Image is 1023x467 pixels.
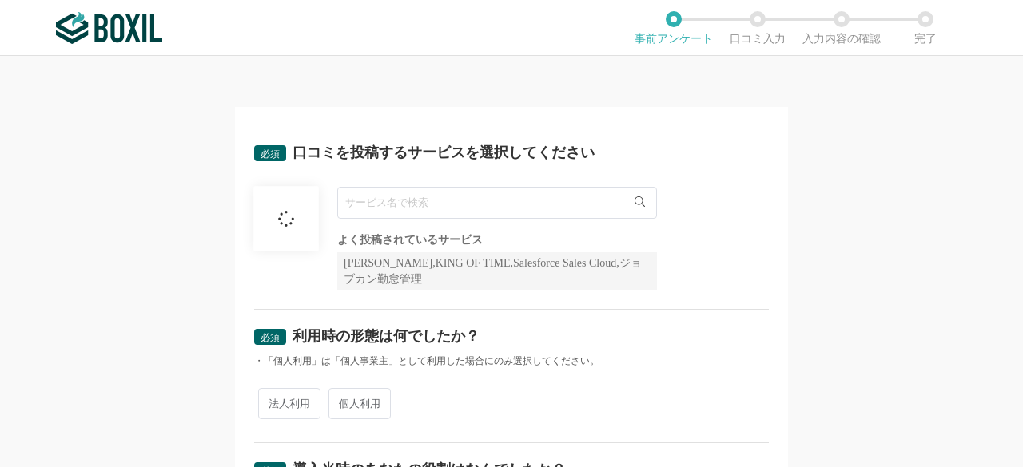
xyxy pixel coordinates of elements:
[258,388,320,419] span: 法人利用
[337,187,657,219] input: サービス名で検索
[293,329,480,343] div: 利用時の形態は何でしたか？
[883,11,967,45] li: 完了
[254,354,769,368] div: ・「個人利用」は「個人事業主」として利用した場合にのみ選択してください。
[328,388,391,419] span: 個人利用
[631,11,715,45] li: 事前アンケート
[56,12,162,44] img: ボクシルSaaS_ロゴ
[337,235,657,246] div: よく投稿されているサービス
[337,252,657,290] div: [PERSON_NAME],KING OF TIME,Salesforce Sales Cloud,ジョブカン勤怠管理
[293,145,595,160] div: 口コミを投稿するサービスを選択してください
[261,148,280,160] span: 必須
[715,11,799,45] li: 口コミ入力
[799,11,883,45] li: 入力内容の確認
[261,332,280,343] span: 必須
